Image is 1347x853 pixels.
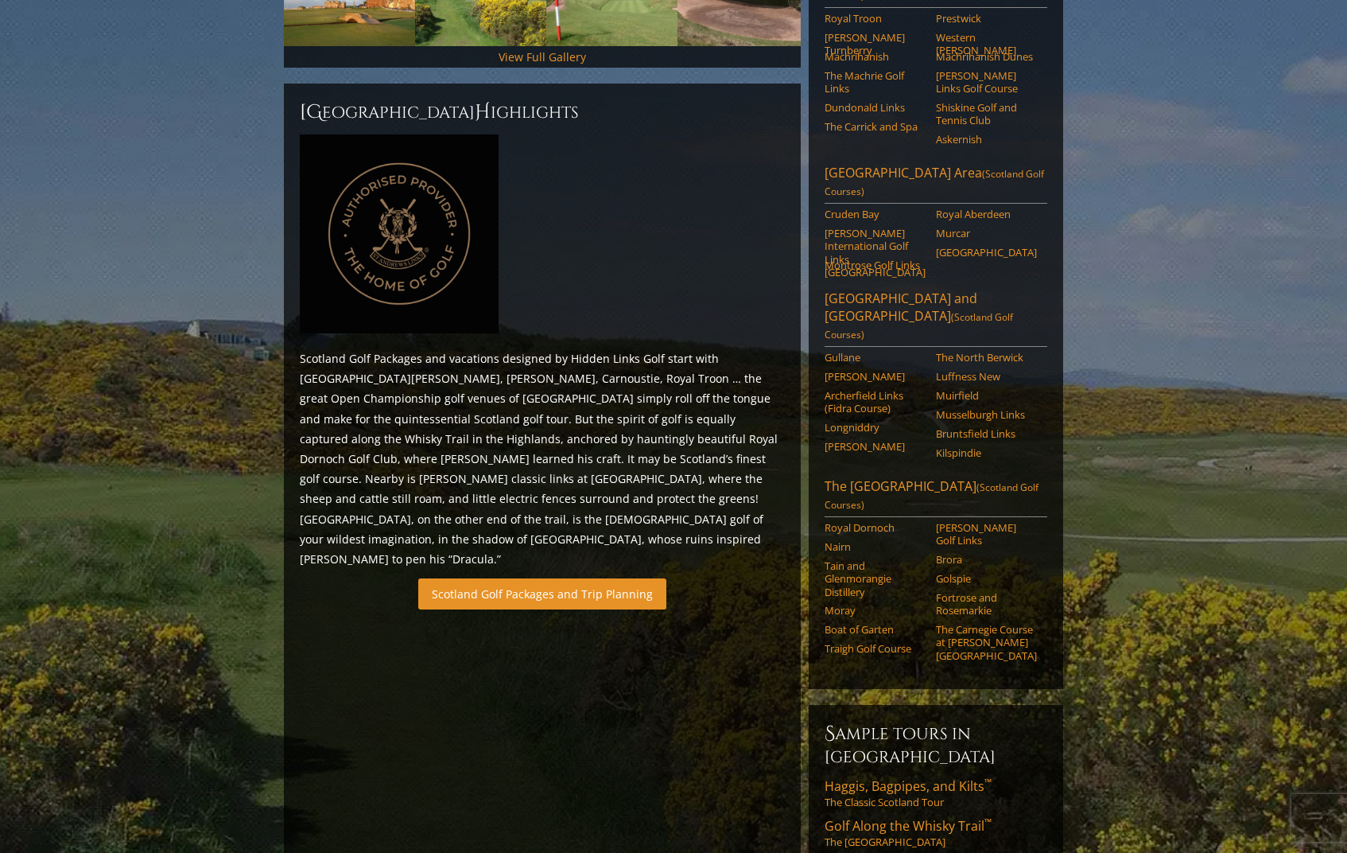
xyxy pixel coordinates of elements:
[984,776,992,789] sup: ™
[936,591,1037,617] a: Fortrose and Rosemarkie
[825,259,926,271] a: Montrose Golf Links
[825,69,926,95] a: The Machrie Golf Links
[825,642,926,655] a: Traigh Golf Course
[825,31,926,57] a: [PERSON_NAME] Turnberry
[825,120,926,133] a: The Carrick and Spa
[936,553,1037,566] a: Brora
[418,578,666,610] a: Scotland Golf Packages and Trip Planning
[984,816,992,829] sup: ™
[936,246,1037,259] a: [GEOGRAPHIC_DATA]
[300,99,785,125] h2: [GEOGRAPHIC_DATA] ighlights
[825,370,926,383] a: [PERSON_NAME]
[825,540,926,553] a: Nairn
[300,349,785,569] p: Scotland Golf Packages and vacations designed by Hidden Links Golf start with [GEOGRAPHIC_DATA][P...
[825,623,926,636] a: Boat of Garten
[825,50,926,63] a: Machrihanish
[825,290,1047,347] a: [GEOGRAPHIC_DATA] and [GEOGRAPHIC_DATA](Scotland Golf Courses)
[825,421,926,434] a: Longniddry
[499,49,586,64] a: View Full Gallery
[936,446,1037,459] a: Kilspindie
[936,31,1037,57] a: Western [PERSON_NAME]
[825,208,926,220] a: Cruden Bay
[825,164,1047,204] a: [GEOGRAPHIC_DATA] Area(Scotland Golf Courses)
[936,351,1037,364] a: The North Berwick
[936,50,1037,63] a: Machrihanish Dunes
[825,440,926,453] a: [PERSON_NAME]
[825,389,926,415] a: Archerfield Links (Fidra Course)
[936,133,1037,146] a: Askernish
[936,521,1037,547] a: [PERSON_NAME] Golf Links
[825,351,926,364] a: Gullane
[825,817,992,835] span: Golf Along the Whisky Trail
[936,427,1037,440] a: Bruntsfield Links
[825,777,1047,809] a: Haggis, Bagpipes, and Kilts™The Classic Scotland Tour
[936,69,1037,95] a: [PERSON_NAME] Links Golf Course
[936,12,1037,25] a: Prestwick
[825,559,926,598] a: Tain and Glenmorangie Distillery
[825,477,1047,517] a: The [GEOGRAPHIC_DATA](Scotland Golf Courses)
[825,227,926,278] a: [PERSON_NAME] International Golf Links [GEOGRAPHIC_DATA]
[825,521,926,534] a: Royal Dornoch
[936,370,1037,383] a: Luffness New
[825,777,992,795] span: Haggis, Bagpipes, and Kilts
[936,572,1037,585] a: Golspie
[825,101,926,114] a: Dundonald Links
[936,408,1037,421] a: Musselburgh Links
[936,389,1037,402] a: Muirfield
[936,623,1037,662] a: The Carnegie Course at [PERSON_NAME][GEOGRAPHIC_DATA]
[825,604,926,617] a: Moray
[825,817,1047,849] a: Golf Along the Whisky Trail™The [GEOGRAPHIC_DATA]
[825,721,1047,768] h6: Sample Tours in [GEOGRAPHIC_DATA]
[475,99,491,125] span: H
[936,227,1037,240] a: Murcar
[936,208,1037,220] a: Royal Aberdeen
[936,101,1037,127] a: Shiskine Golf and Tennis Club
[825,12,926,25] a: Royal Troon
